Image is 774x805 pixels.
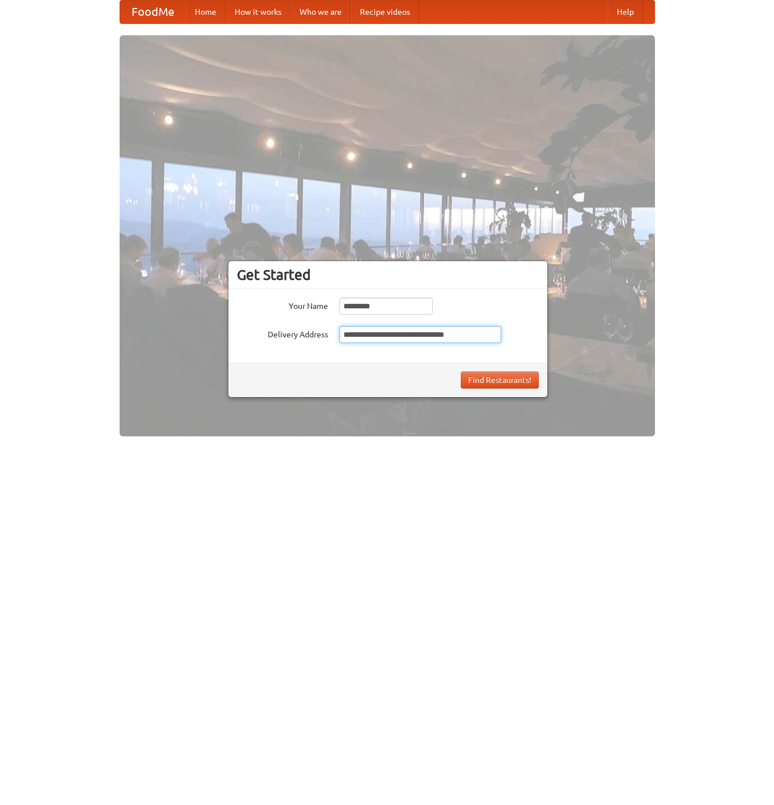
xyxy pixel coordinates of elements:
h3: Get Started [237,266,539,283]
a: Recipe videos [351,1,419,23]
button: Find Restaurants! [461,371,539,389]
a: Home [186,1,226,23]
a: Help [608,1,643,23]
label: Delivery Address [237,326,328,340]
a: Who we are [290,1,351,23]
a: How it works [226,1,290,23]
a: FoodMe [120,1,186,23]
label: Your Name [237,298,328,312]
